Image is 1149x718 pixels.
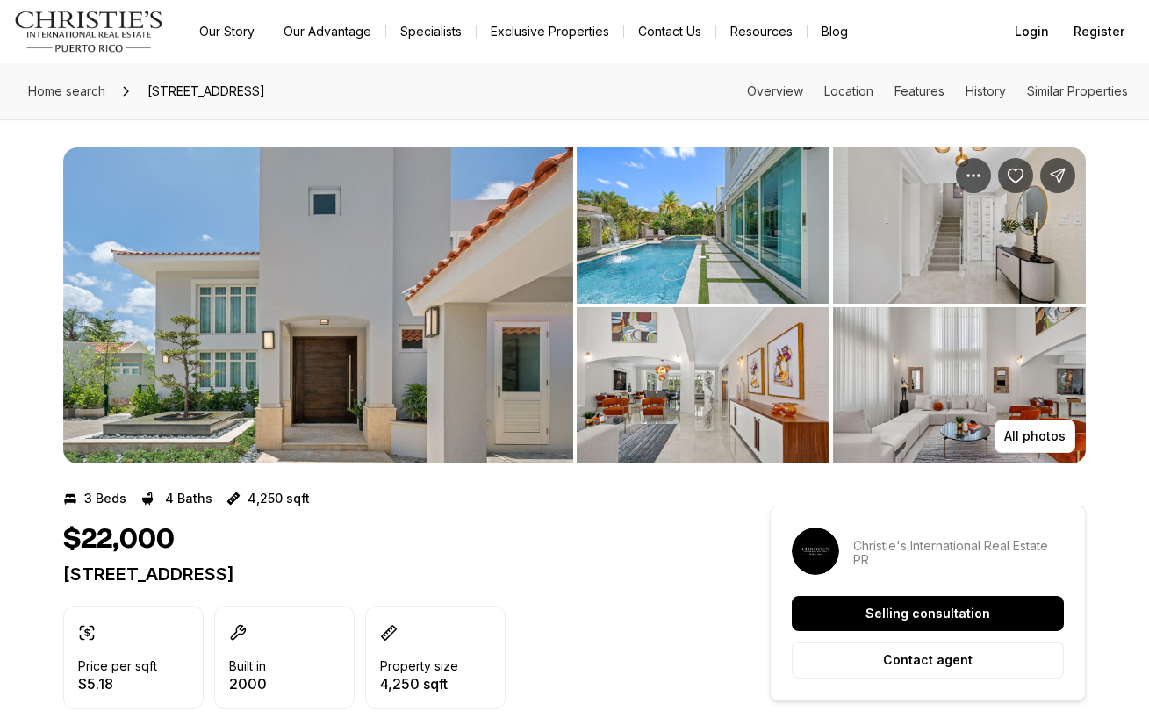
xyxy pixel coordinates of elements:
[21,77,112,105] a: Home search
[747,84,1128,98] nav: Page section menu
[966,83,1006,98] a: Skip to: History
[792,596,1064,631] button: Selling consultation
[229,659,266,673] p: Built in
[477,19,623,44] a: Exclusive Properties
[140,77,272,105] span: [STREET_ADDRESS]
[833,147,1086,304] button: View image gallery
[995,420,1075,453] button: All photos
[63,147,573,463] li: 1 of 10
[386,19,476,44] a: Specialists
[792,642,1064,679] button: Contact agent
[956,158,991,193] button: Property options
[63,147,573,463] button: View image gallery
[1015,25,1049,39] span: Login
[185,19,269,44] a: Our Story
[14,11,164,53] img: logo
[833,307,1086,463] button: View image gallery
[577,147,1087,463] li: 2 of 10
[808,19,862,44] a: Blog
[1074,25,1124,39] span: Register
[1063,14,1135,49] button: Register
[1027,83,1128,98] a: Skip to: Similar Properties
[63,564,707,585] p: [STREET_ADDRESS]
[78,659,157,673] p: Price per sqft
[577,147,829,304] button: View image gallery
[894,83,944,98] a: Skip to: Features
[269,19,385,44] a: Our Advantage
[1040,158,1075,193] button: Share Property: 186 DORADO BEACH EAST
[998,158,1033,193] button: Save Property: 186 DORADO BEACH EAST
[624,19,715,44] button: Contact Us
[229,677,267,691] p: 2000
[165,492,212,506] p: 4 Baths
[248,492,310,506] p: 4,250 sqft
[716,19,807,44] a: Resources
[28,83,105,98] span: Home search
[63,523,175,556] h1: $22,000
[853,539,1064,567] p: Christie's International Real Estate PR
[78,677,157,691] p: $5.18
[577,307,829,463] button: View image gallery
[140,485,212,513] button: 4 Baths
[1004,429,1066,443] p: All photos
[63,147,1086,463] div: Listing Photos
[380,677,458,691] p: 4,250 sqft
[747,83,803,98] a: Skip to: Overview
[824,83,873,98] a: Skip to: Location
[84,492,126,506] p: 3 Beds
[1004,14,1059,49] button: Login
[380,659,458,673] p: Property size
